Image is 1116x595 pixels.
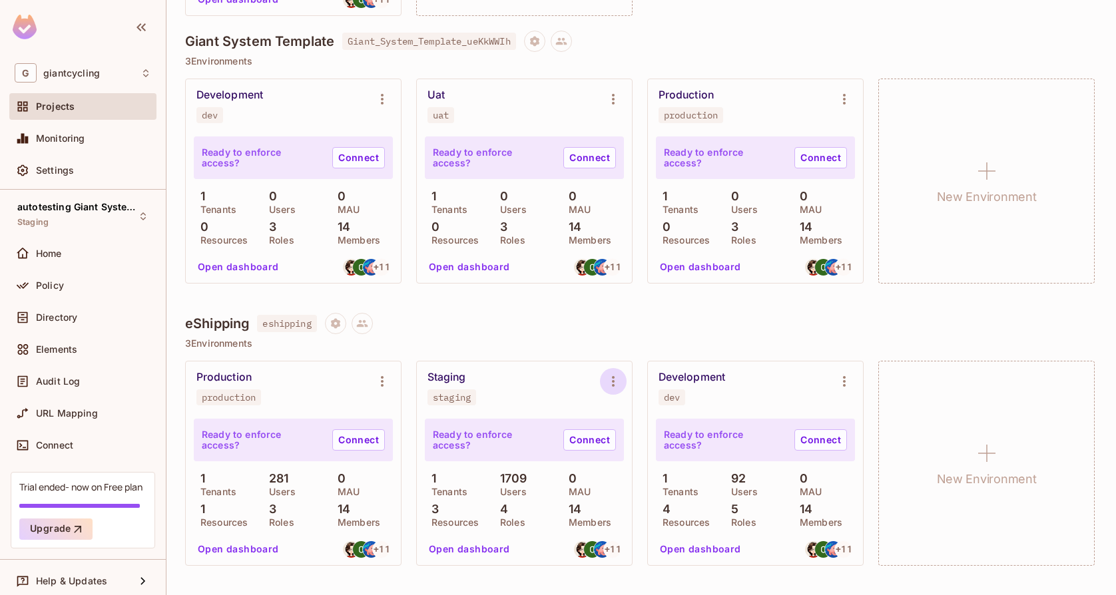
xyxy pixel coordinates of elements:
[36,101,75,112] span: Projects
[493,502,508,516] p: 4
[562,235,611,246] p: Members
[194,235,248,246] p: Resources
[815,541,832,558] img: jonathan.chang@bahwancybertek.com
[185,315,249,331] h4: eShipping
[427,371,466,384] div: Staging
[423,538,515,560] button: Open dashboard
[656,220,671,234] p: 0
[493,190,508,203] p: 0
[836,544,852,554] span: + 11
[36,440,73,451] span: Connect
[425,190,436,203] p: 1
[562,204,591,215] p: MAU
[325,319,346,332] span: Project settings
[331,220,350,234] p: 14
[374,544,390,554] span: + 11
[562,190,577,203] p: 0
[36,344,77,355] span: Elements
[262,487,296,497] p: Users
[724,487,758,497] p: Users
[202,429,322,451] p: Ready to enforce access?
[433,110,449,120] div: uat
[423,256,515,278] button: Open dashboard
[793,220,812,234] p: 14
[493,235,525,246] p: Roles
[332,429,385,451] a: Connect
[724,204,758,215] p: Users
[331,190,346,203] p: 0
[17,217,49,228] span: Staging
[584,259,601,276] img: jonathan.chang@bahwancybertek.com
[563,147,616,168] a: Connect
[17,202,137,212] span: autotesting Giant System Template
[262,220,276,234] p: 3
[836,262,852,272] span: + 11
[425,472,436,485] p: 1
[793,472,808,485] p: 0
[19,481,142,493] div: Trial ended- now on Free plan
[262,204,296,215] p: Users
[793,487,822,497] p: MAU
[36,248,62,259] span: Home
[36,376,80,387] span: Audit Log
[363,259,380,276] img: taco.chang@bahwancybertek.com
[584,541,601,558] img: jonathan.chang@bahwancybertek.com
[194,517,248,528] p: Resources
[433,392,471,403] div: staging
[343,259,360,276] img: Dylan.tsai@bahwancybertek.com
[600,368,627,395] button: Environment settings
[825,259,842,276] img: taco.chang@bahwancybertek.com
[656,517,710,528] p: Resources
[262,190,277,203] p: 0
[524,37,545,50] span: Project settings
[332,147,385,168] a: Connect
[594,541,611,558] img: taco.chang@bahwancybertek.com
[196,371,252,384] div: Production
[805,541,822,558] img: Dylan.tsai@bahwancybertek.com
[36,165,74,176] span: Settings
[493,487,527,497] p: Users
[43,68,100,79] span: Workspace: giantcycling
[185,56,1097,67] p: 3 Environments
[793,190,808,203] p: 0
[19,518,93,540] button: Upgrade
[937,187,1037,207] h1: New Environment
[342,33,516,50] span: Giant_System_Template_ueKkWWIh
[664,147,784,168] p: Ready to enforce access?
[493,220,507,234] p: 3
[656,472,667,485] p: 1
[724,190,739,203] p: 0
[262,472,289,485] p: 281
[425,517,479,528] p: Resources
[831,86,858,112] button: Environment settings
[724,220,738,234] p: 3
[194,502,205,516] p: 1
[331,517,380,528] p: Members
[196,89,263,102] div: Development
[724,517,756,528] p: Roles
[605,262,621,272] span: + 11
[353,541,370,558] img: jonathan.chang@bahwancybertek.com
[574,541,591,558] img: Dylan.tsai@bahwancybertek.com
[594,259,611,276] img: taco.chang@bahwancybertek.com
[15,63,37,83] span: G
[374,262,390,272] span: + 11
[194,487,236,497] p: Tenants
[656,235,710,246] p: Resources
[262,502,276,516] p: 3
[656,204,698,215] p: Tenants
[425,502,439,516] p: 3
[331,487,360,497] p: MAU
[13,15,37,39] img: SReyMgAAAABJRU5ErkJggg==
[815,259,832,276] img: jonathan.chang@bahwancybertek.com
[664,429,784,451] p: Ready to enforce access?
[724,502,738,516] p: 5
[185,338,1097,349] p: 3 Environments
[664,392,680,403] div: dev
[425,235,479,246] p: Resources
[655,256,746,278] button: Open dashboard
[794,147,847,168] a: Connect
[425,220,439,234] p: 0
[656,502,671,516] p: 4
[331,502,350,516] p: 14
